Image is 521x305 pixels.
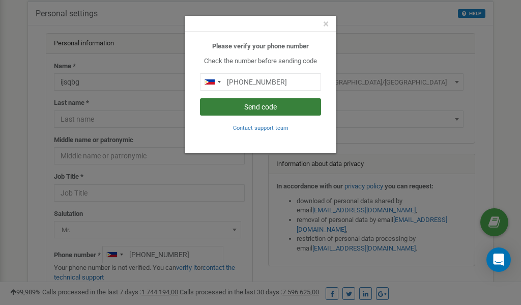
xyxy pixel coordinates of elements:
[486,247,511,272] div: Open Intercom Messenger
[212,42,309,50] b: Please verify your phone number
[200,98,321,116] button: Send code
[323,19,329,30] button: Close
[200,57,321,66] p: Check the number before sending code
[323,18,329,30] span: ×
[200,74,224,90] div: Telephone country code
[200,73,321,91] input: 0905 123 4567
[233,124,288,131] a: Contact support team
[233,125,288,131] small: Contact support team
